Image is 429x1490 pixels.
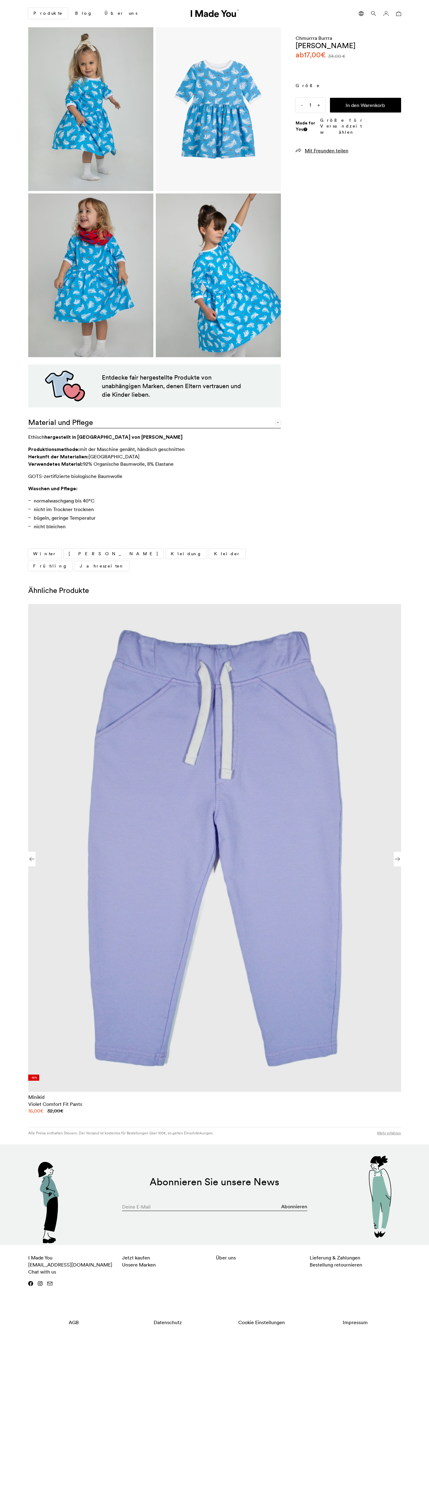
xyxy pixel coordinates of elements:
[28,1075,39,1081] li: -50%
[28,852,36,866] div: Previous
[28,8,68,19] a: Produkte
[44,434,182,440] b: hergestellt in [GEOGRAPHIC_DATA] von [PERSON_NAME]
[34,515,96,521] span: bügeln, geringe Temperatur
[28,485,78,491] b: Waschen und Pflege:
[310,1255,360,1261] a: Lieferung & Zahlungen
[60,1108,63,1114] span: €
[28,1130,213,1136] p: Alle Preise enthalten Steuern. Der Versand ist kostenlos für Bestellungen über 100€, es gelten Ei...
[89,498,94,504] span: °C
[28,1094,401,1114] a: Minikid Violet Comfort Fit Pants 32,00€ 16,00€
[296,41,355,50] h1: [PERSON_NAME]
[47,1108,63,1114] bdi: 32,00
[122,1316,213,1329] a: Datenschutz
[80,446,185,452] span: mit der Maschine genäht, händisch geschnitten
[28,1262,112,1268] a: [EMAIL_ADDRESS][DOMAIN_NAME]
[209,549,245,559] a: Kleider
[28,446,80,452] b: Produktionsmethode:
[28,414,281,428] a: Material und Pflege
[28,586,401,595] h2: Ähnliche Produkte
[28,561,72,571] a: Frühling
[83,461,174,467] span: 92% Organische Baumwolle, 8% Elastane
[296,98,308,113] span: -
[321,50,326,59] span: €
[28,1108,44,1114] bdi: 16,00
[28,1101,401,1107] h2: Violet Comfort Fit Pants
[28,453,89,460] b: Herkunft der Materialien:
[28,1269,56,1275] a: Chat with us
[305,147,348,154] span: Mit Freunden teilen
[330,98,401,113] button: In den Warenkorb
[216,1316,307,1329] a: Cookie Einstellungen
[75,561,129,571] a: Jahreszeiten
[122,1255,150,1261] a: Jetzt kaufen
[166,549,207,559] a: Kleidung
[51,1176,378,1188] h2: Abonnieren Sie unsere News
[40,1108,44,1114] span: €
[28,1316,120,1329] a: AGB
[28,461,83,467] b: Verwendetes Material:
[296,120,315,132] strong: Made for You
[296,98,325,113] input: Menge
[100,8,142,19] a: Über uns
[296,147,348,154] a: Mit Freunden teilen
[28,604,401,1092] a: -50%
[102,373,242,399] p: Entdecke fair hergestellte Produkte von unabhängigen Marken, denen Eltern vertrauen und die Kinde...
[28,1094,401,1100] div: Minikid
[328,52,346,60] del: 34.00 €
[313,98,325,113] span: +
[304,50,326,59] bdi: 17,00
[296,50,326,60] span: ab
[310,1316,401,1329] a: Impressum
[281,1200,307,1213] button: Abonnieren
[28,1255,112,1275] span: I Made You
[296,83,401,89] label: Größe
[28,549,61,559] a: Winter
[70,8,97,19] a: Blog
[89,453,140,460] span: [GEOGRAPHIC_DATA]
[122,1262,156,1268] a: Unsere Marken
[64,549,163,559] a: [PERSON_NAME]
[216,1255,236,1261] a: Über uns
[305,128,306,131] img: Info sign
[320,117,401,136] p: Größe für Versandzeit wählen
[34,498,89,504] span: normalwaschgang bis 40
[28,434,44,440] span: Ethisch
[34,523,66,529] span: nicht bleichen
[28,473,122,479] span: GOTS-zertifizierte biologische Baumwolle
[310,1262,362,1268] a: Bestellung retournieren
[296,35,332,41] a: Chmurrra Burrra
[394,852,401,866] div: Next
[377,1130,401,1136] a: Mehr erfahren
[34,506,94,512] span: nicht im Trockner trocknen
